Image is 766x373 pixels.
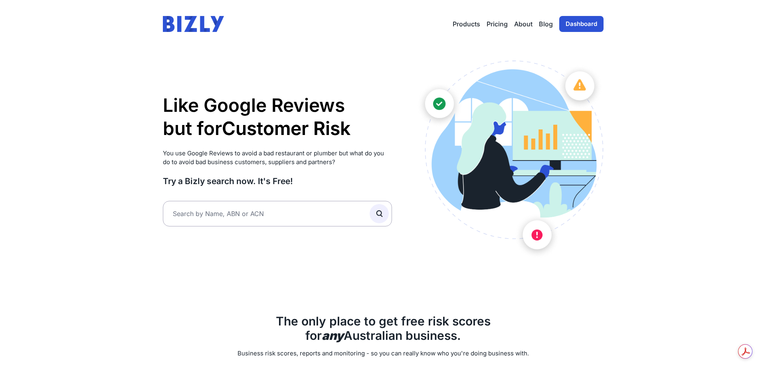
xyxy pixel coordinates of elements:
[163,349,604,358] p: Business risk scores, reports and monitoring - so you can really know who you're doing business w...
[322,328,344,343] b: any
[539,19,553,29] a: Blog
[163,149,392,167] p: You use Google Reviews to avoid a bad restaurant or plumber but what do you do to avoid bad busin...
[163,94,392,140] h1: Like Google Reviews but for
[453,19,480,29] button: Products
[514,19,532,29] a: About
[163,314,604,343] h2: The only place to get free risk scores for Australian business.
[487,19,508,29] a: Pricing
[163,201,392,226] input: Search by Name, ABN or ACN
[222,117,350,140] li: Customer Risk
[163,176,392,186] h3: Try a Bizly search now. It's Free!
[222,140,350,163] li: Supplier Risk
[559,16,604,32] a: Dashboard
